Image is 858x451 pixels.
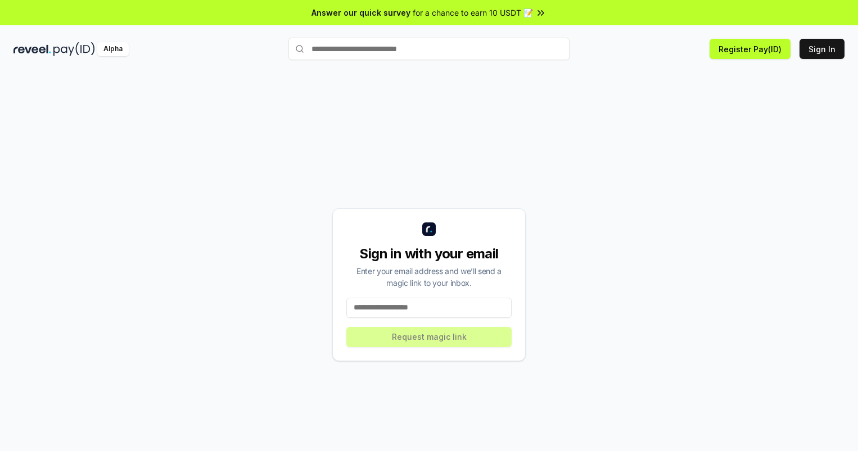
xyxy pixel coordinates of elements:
div: Enter your email address and we’ll send a magic link to your inbox. [346,265,512,289]
button: Sign In [800,39,845,59]
span: for a chance to earn 10 USDT 📝 [413,7,533,19]
span: Answer our quick survey [311,7,410,19]
img: logo_small [422,222,436,236]
img: pay_id [53,42,95,56]
button: Register Pay(ID) [710,39,791,59]
div: Alpha [97,42,129,56]
div: Sign in with your email [346,245,512,263]
img: reveel_dark [13,42,51,56]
